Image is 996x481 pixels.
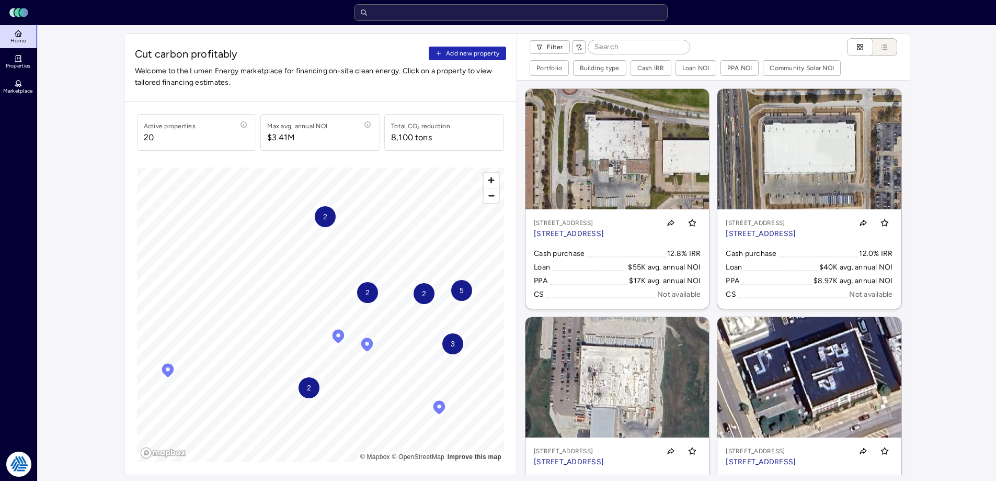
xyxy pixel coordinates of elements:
[391,121,450,131] div: Total CO₂ reduction
[637,63,665,73] div: Cash IRR
[684,215,701,231] button: Toggle favorite
[144,131,196,144] span: 20
[448,453,501,461] a: Map feedback
[536,63,562,73] div: Portfolio
[530,61,568,75] button: Portfolio
[484,173,499,188] button: Zoom in
[306,382,311,394] span: 2
[144,121,196,131] div: Active properties
[534,262,550,273] div: Loan
[357,282,378,303] div: Map marker
[819,262,893,273] div: $40K avg. annual NOI
[3,88,32,94] span: Marketplace
[721,61,759,75] button: PPA NOI
[770,63,834,73] div: Community Solar NOI
[534,248,585,260] div: Cash purchase
[6,63,31,69] span: Properties
[451,280,472,301] div: Map marker
[534,446,604,456] p: [STREET_ADDRESS]
[726,446,796,456] p: [STREET_ADDRESS]
[580,63,619,73] div: Building type
[315,206,336,227] div: Map marker
[876,443,893,460] button: Toggle favorite
[484,188,499,203] button: Zoom out
[534,218,604,228] p: [STREET_ADDRESS]
[391,131,432,144] div: 8,100 tons
[137,167,505,462] canvas: Map
[6,452,31,477] img: Tradition Energy
[682,63,709,73] div: Loan NOI
[814,275,893,287] div: $8.97K avg. annual NOI
[534,456,604,468] p: [STREET_ADDRESS]
[323,211,327,222] span: 2
[631,61,671,75] button: Cash IRR
[267,121,327,131] div: Max avg. annual NOI
[547,42,563,52] span: Filter
[360,453,390,461] a: Mapbox
[628,262,701,273] div: $55K avg. annual NOI
[359,337,375,355] div: Map marker
[726,262,742,273] div: Loan
[534,275,547,287] div: PPA
[763,61,840,75] button: Community Solar NOI
[446,48,499,59] span: Add new property
[421,288,426,299] span: 2
[859,248,892,260] div: 12.0% IRR
[392,453,444,461] a: OpenStreetMap
[160,362,176,381] div: Map marker
[863,38,897,56] button: List view
[876,215,893,231] button: Toggle favorite
[588,40,690,54] input: Search
[726,275,739,287] div: PPA
[847,38,873,56] button: Cards view
[459,285,463,296] span: 5
[726,456,796,468] p: [STREET_ADDRESS]
[849,289,892,300] div: Not available
[299,377,319,398] div: Map marker
[525,89,709,309] a: Map[STREET_ADDRESS][STREET_ADDRESS]Toggle favoriteCash purchase12.8% IRRLoan$55K avg. annual NOIP...
[431,399,447,418] div: Map marker
[534,228,604,240] p: [STREET_ADDRESS]
[267,131,327,144] span: $3.41M
[726,248,776,260] div: Cash purchase
[667,248,701,260] div: 12.8% IRR
[684,443,701,460] button: Toggle favorite
[442,333,463,354] div: Map marker
[574,61,625,75] button: Building type
[726,228,796,240] p: [STREET_ADDRESS]
[429,47,506,60] button: Add new property
[629,275,701,287] div: $17K avg. annual NOI
[717,89,901,309] a: Map[STREET_ADDRESS][STREET_ADDRESS]Toggle favoriteCash purchase12.0% IRRLoan$40K avg. annual NOIP...
[657,289,701,300] div: Not available
[530,40,570,54] button: Filter
[450,338,454,350] span: 3
[727,63,752,73] div: PPA NOI
[140,447,186,459] a: Mapbox logo
[726,289,736,300] div: CS
[726,218,796,228] p: [STREET_ADDRESS]
[534,289,544,300] div: CS
[135,47,425,61] span: Cut carbon profitably
[135,65,507,88] span: Welcome to the Lumen Energy marketplace for financing on-site clean energy. Click on a property t...
[676,61,716,75] button: Loan NOI
[10,38,26,44] span: Home
[365,287,369,298] span: 2
[330,328,346,347] div: Map marker
[414,283,434,304] div: Map marker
